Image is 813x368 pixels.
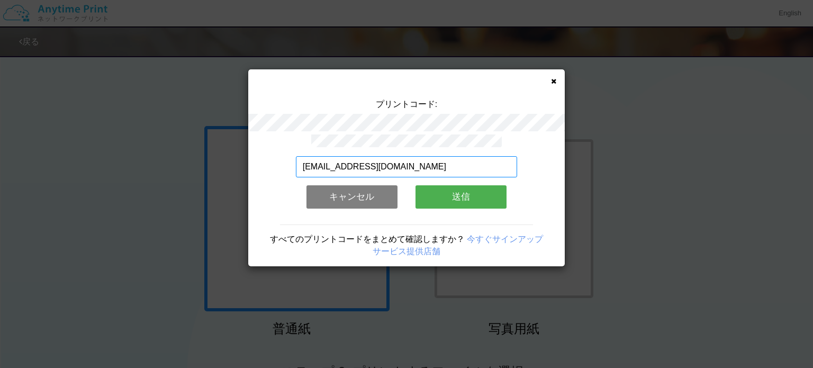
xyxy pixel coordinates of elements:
[415,185,507,209] button: 送信
[376,100,437,109] span: プリントコード:
[306,185,398,209] button: キャンセル
[467,235,543,244] a: 今すぐサインアップ
[373,247,440,256] a: サービス提供店舗
[270,235,465,244] span: すべてのプリントコードをまとめて確認しますか？
[296,156,518,177] input: メールアドレス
